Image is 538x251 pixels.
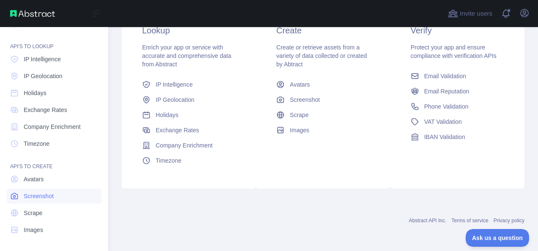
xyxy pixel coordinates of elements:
[156,80,193,89] span: IP Intelligence
[494,218,524,224] a: Privacy policy
[142,25,236,36] h3: Lookup
[24,72,63,80] span: IP Geolocation
[424,133,465,141] span: IBAN Validation
[139,153,239,168] a: Timezone
[7,68,102,84] a: IP Geolocation
[24,139,49,148] span: Timezone
[24,175,44,183] span: Avatars
[407,84,508,99] a: Email Reputation
[466,229,530,247] iframe: Toggle Customer Support
[7,85,102,101] a: Holidays
[156,95,195,104] span: IP Geolocation
[139,77,239,92] a: IP Intelligence
[139,138,239,153] a: Company Enrichment
[424,72,466,80] span: Email Validation
[24,123,81,131] span: Company Enrichment
[290,111,308,119] span: Scrape
[407,99,508,114] a: Phone Validation
[7,136,102,151] a: Timezone
[273,92,373,107] a: Screenshot
[24,55,61,63] span: IP Intelligence
[24,106,67,114] span: Exchange Rates
[7,222,102,237] a: Images
[24,89,47,97] span: Holidays
[411,44,497,59] span: Protect your app and ensure compliance with verification APIs
[290,95,320,104] span: Screenshot
[273,107,373,123] a: Scrape
[7,102,102,117] a: Exchange Rates
[276,44,367,68] span: Create or retrieve assets from a variety of data collected or created by Abtract
[139,107,239,123] a: Holidays
[411,25,504,36] h3: Verify
[409,218,447,224] a: Abstract API Inc.
[273,123,373,138] a: Images
[139,123,239,138] a: Exchange Rates
[7,52,102,67] a: IP Intelligence
[142,44,231,68] span: Enrich your app or service with accurate and comprehensive data from Abstract
[139,92,239,107] a: IP Geolocation
[424,117,462,126] span: VAT Validation
[407,68,508,84] a: Email Validation
[156,111,178,119] span: Holidays
[7,172,102,187] a: Avatars
[24,209,42,217] span: Scrape
[273,77,373,92] a: Avatars
[290,126,309,134] span: Images
[407,129,508,145] a: IBAN Validation
[7,188,102,204] a: Screenshot
[24,192,54,200] span: Screenshot
[7,33,102,50] div: API'S TO LOOKUP
[424,87,469,95] span: Email Reputation
[10,10,55,17] img: Abstract API
[407,114,508,129] a: VAT Validation
[7,119,102,134] a: Company Enrichment
[424,102,469,111] span: Phone Validation
[156,141,213,150] span: Company Enrichment
[7,153,102,170] div: API'S TO CREATE
[156,126,199,134] span: Exchange Rates
[7,205,102,221] a: Scrape
[446,7,494,20] button: Invite users
[156,156,181,165] span: Timezone
[290,80,310,89] span: Avatars
[24,226,43,234] span: Images
[460,9,492,19] span: Invite users
[276,25,370,36] h3: Create
[451,218,488,224] a: Terms of service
